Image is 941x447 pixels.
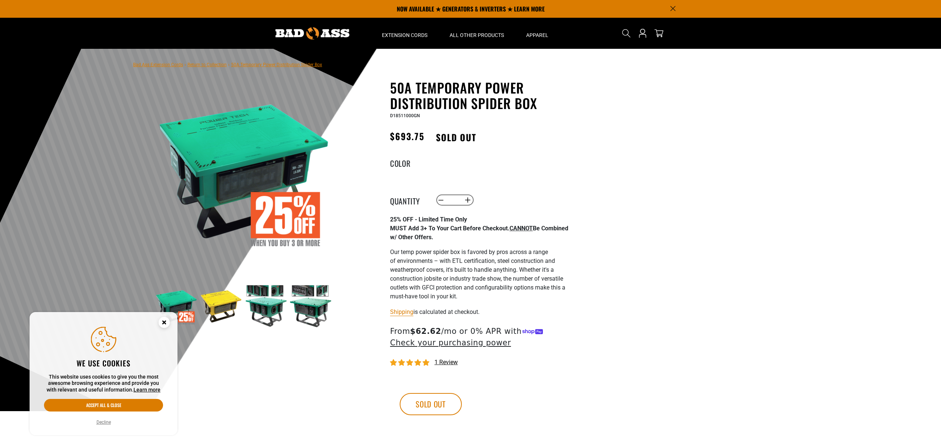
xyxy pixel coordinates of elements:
[187,62,227,67] a: Return to Collection
[185,62,186,67] span: ›
[515,18,559,49] summary: Apparel
[510,225,533,232] span: CANNOT
[390,248,565,300] span: Our temp power spider box is favored by pros across a range of environments – with ETL certificat...
[244,285,287,328] img: green
[44,358,163,368] h2: We use cookies
[44,374,163,393] p: This website uses cookies to give you the most awesome browsing experience and provide you with r...
[382,32,427,38] span: Extension Cords
[390,215,571,301] div: Page 1
[371,18,439,49] summary: Extension Cords
[133,387,160,393] a: Learn more
[200,285,243,328] img: yellow
[289,285,332,328] img: green
[390,359,431,366] span: 5.00 stars
[390,80,571,111] h1: 50A Temporary Power Distribution Spider Box
[526,32,548,38] span: Apparel
[620,27,632,39] summary: Search
[133,60,322,69] nav: breadcrumbs
[434,359,458,366] span: 1 review
[133,62,183,67] a: Bad Ass Extension Cords
[450,32,504,38] span: All Other Products
[390,195,427,205] label: Quantity
[44,399,163,412] button: Accept all & close
[275,27,349,40] img: Bad Ass Extension Cords
[390,129,425,143] span: $693.75
[390,216,467,223] strong: 25% OFF - Limited Time Only
[390,113,420,118] span: D18511000GN
[390,307,571,317] div: is calculated at checkout.
[231,62,322,67] span: 50A Temporary Power Distribution Spider Box
[390,308,413,315] a: Shipping
[390,225,568,241] strong: MUST Add 3+ To Your Cart Before Checkout. Be Combined w/ Other Offers.
[428,129,484,145] span: Sold out
[94,419,113,426] button: Decline
[439,18,515,49] summary: All Other Products
[390,158,427,167] legend: Color
[30,312,177,436] aside: Cookie Consent
[400,393,462,415] button: Sold out
[228,62,230,67] span: ›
